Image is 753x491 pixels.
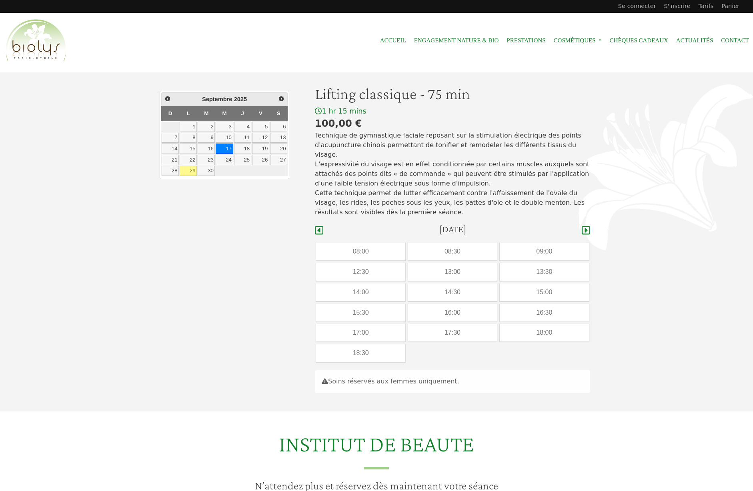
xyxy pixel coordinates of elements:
a: Contact [721,32,749,50]
a: 26 [252,155,269,165]
a: Engagement Nature & Bio [414,32,499,50]
span: Lundi [187,110,190,116]
a: 24 [216,155,233,165]
a: 29 [180,166,197,176]
a: 15 [180,144,197,154]
a: 5 [252,122,269,132]
div: 12:30 [316,263,405,281]
span: Samedi [277,110,280,116]
a: Prestations [507,32,545,50]
a: 25 [234,155,251,165]
a: 2 [198,122,215,132]
span: 2025 [234,96,247,102]
div: 09:00 [500,243,589,260]
a: 20 [270,144,287,154]
a: 10 [216,133,233,143]
h1: Lifting classique - 75 min [315,84,590,104]
a: 14 [162,144,179,154]
a: 7 [162,133,179,143]
div: 13:30 [500,263,589,281]
div: 17:30 [408,324,497,341]
img: Accueil [4,18,68,64]
a: 16 [198,144,215,154]
div: 15:00 [500,283,589,301]
a: 4 [234,122,251,132]
a: 12 [252,133,269,143]
a: Accueil [380,32,406,50]
span: Cosmétiques [554,32,602,50]
a: 28 [162,166,179,176]
div: 16:00 [408,304,497,321]
div: 13:00 [408,263,497,281]
div: 08:30 [408,243,497,260]
a: 19 [252,144,269,154]
a: Précédent [162,94,173,104]
span: Dimanche [168,110,172,116]
a: 6 [270,122,287,132]
div: 14:30 [408,283,497,301]
a: 22 [180,155,197,165]
a: 27 [270,155,287,165]
div: 18:30 [316,344,405,362]
h4: [DATE] [439,224,466,235]
h2: INSTITUT DE BEAUTE [5,431,748,469]
div: 08:00 [316,243,405,260]
a: 11 [234,133,251,143]
span: Septembre [202,96,232,102]
div: 18:00 [500,324,589,341]
a: Chèques cadeaux [610,32,668,50]
div: Soins réservés aux femmes uniquement. [315,370,590,393]
div: 16:30 [500,304,589,321]
a: Actualités [676,32,713,50]
span: Suivant [278,96,284,102]
a: 18 [234,144,251,154]
div: 1 hr 15 mins [315,107,590,116]
div: 14:00 [316,283,405,301]
span: » [599,39,602,42]
div: 15:30 [316,304,405,321]
a: 13 [270,133,287,143]
a: 3 [216,122,233,132]
a: Suivant [276,94,286,104]
a: 9 [198,133,215,143]
span: Mardi [204,110,208,116]
a: 17 [216,144,233,154]
div: 17:00 [316,324,405,341]
span: Jeudi [241,110,244,116]
a: 30 [198,166,215,176]
a: 8 [180,133,197,143]
div: 100,00 € [315,116,590,131]
span: Mercredi [222,110,226,116]
a: 21 [162,155,179,165]
span: Vendredi [259,110,262,116]
span: Précédent [164,96,171,102]
a: 1 [180,122,197,132]
a: 23 [198,155,215,165]
p: Technique de gymnastique faciale reposant sur la stimulation électrique des points d'acupuncture ... [315,131,590,217]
